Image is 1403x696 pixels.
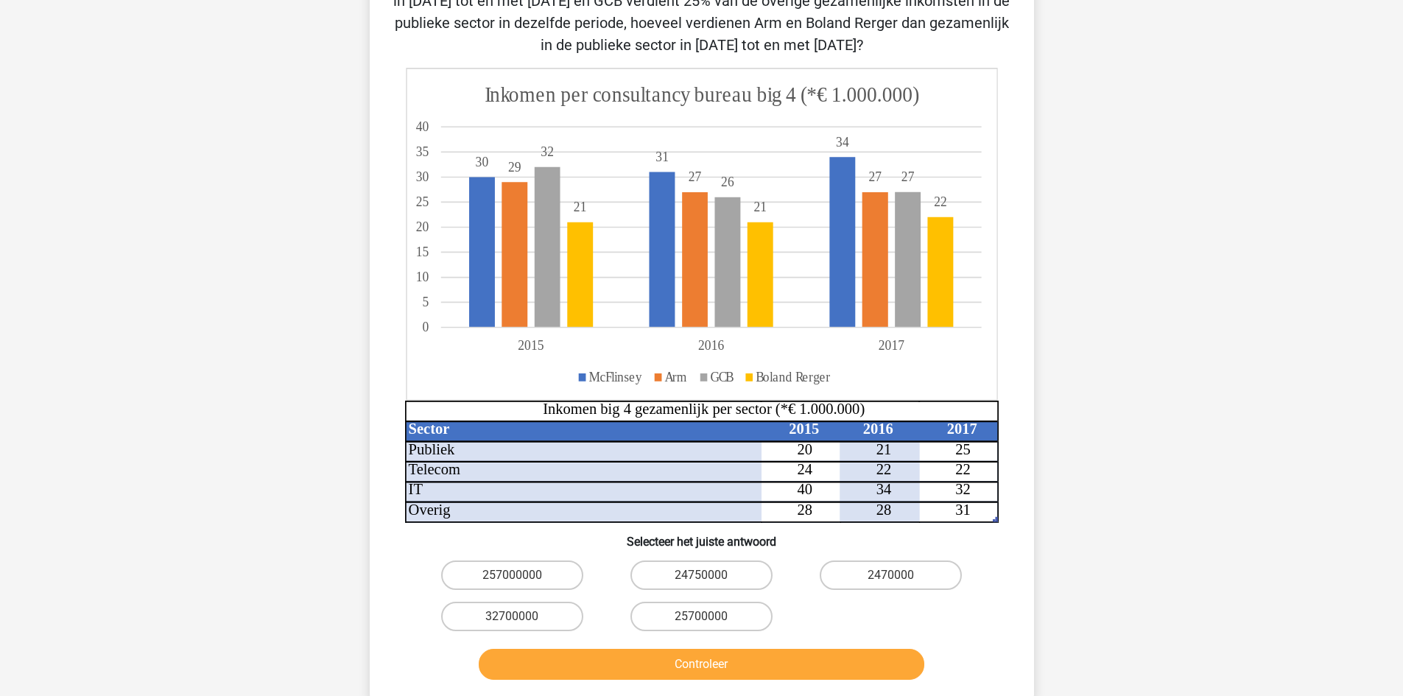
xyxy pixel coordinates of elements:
label: 257000000 [441,560,583,590]
tspan: 34 [835,134,848,150]
tspan: 20 [415,219,429,235]
h6: Selecteer het juiste antwoord [393,523,1010,549]
tspan: 22 [955,461,971,477]
button: Controleer [479,649,924,680]
tspan: 34 [876,482,891,498]
tspan: 0 [422,320,429,335]
tspan: Inkomen big 4 gezamenlijk per sector (*€ 1.000.000) [543,401,865,418]
tspan: 35 [415,144,429,160]
tspan: 22 [934,194,947,210]
tspan: 40 [797,482,812,498]
tspan: Arm [664,369,686,384]
tspan: 28 [876,502,891,518]
tspan: 29 [508,159,521,175]
tspan: 21 [876,441,891,457]
tspan: Publiek [408,441,454,457]
tspan: McFlinsey [588,369,642,384]
tspan: 30 [475,154,488,169]
label: 24750000 [630,560,773,590]
tspan: GCB [710,369,734,384]
tspan: 31 [955,502,971,518]
tspan: 20 [797,441,812,457]
label: 2470000 [820,560,962,590]
tspan: 40 [415,119,429,134]
tspan: 24 [797,461,812,477]
tspan: 22 [876,461,891,477]
tspan: 25 [415,194,429,210]
tspan: 201520162017 [518,338,904,354]
tspan: IT [408,482,423,498]
tspan: Sector [408,421,449,437]
label: 32700000 [441,602,583,631]
tspan: 30 [415,169,429,185]
tspan: Telecom [408,461,460,477]
tspan: 32 [541,144,554,160]
tspan: 2727 [688,169,881,185]
tspan: 15 [415,245,429,260]
tspan: 25 [955,441,971,457]
tspan: 28 [797,502,812,518]
tspan: 2017 [946,421,977,437]
tspan: 27 [901,169,914,185]
tspan: 32 [955,482,971,498]
tspan: Boland Rerger [756,369,830,384]
tspan: 2016 [862,421,893,437]
tspan: 31 [655,149,669,164]
tspan: Overig [408,502,450,519]
tspan: 2121 [573,200,766,215]
tspan: 2015 [789,421,819,437]
tspan: Inkomen per consultancy bureau big 4 (*€ 1.000.000) [485,82,919,108]
label: 25700000 [630,602,773,631]
tspan: 5 [422,295,429,310]
tspan: 26 [721,174,734,189]
tspan: 10 [415,270,429,285]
